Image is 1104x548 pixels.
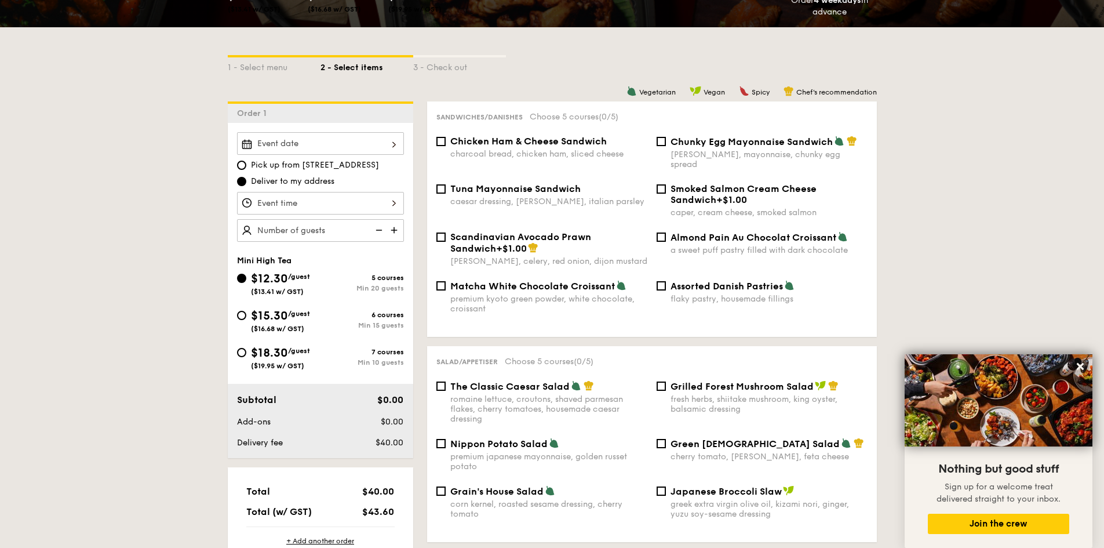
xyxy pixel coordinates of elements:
[436,281,446,291] input: Matcha White Chocolate Croissantpremium kyoto green powder, white chocolate, croissant
[450,294,647,314] div: premium kyoto green powder, white chocolate, croissant
[237,132,404,155] input: Event date
[237,348,246,357] input: $18.30/guest($19.95 w/ GST)7 coursesMin 10 guests
[387,219,404,241] img: icon-add.58712e84.svg
[436,358,498,366] span: Salad/Appetiser
[450,499,647,519] div: corn kernel, roasted sesame dressing, cherry tomato
[251,176,334,187] span: Deliver to my address
[228,5,280,13] span: ($13.41 w/ GST)
[450,281,615,292] span: Matcha White Chocolate Croissant
[436,233,446,242] input: Scandinavian Avocado Prawn Sandwich+$1.00[PERSON_NAME], celery, red onion, dijon mustard
[739,86,749,96] img: icon-spicy.37a8142b.svg
[584,380,594,391] img: icon-chef-hat.a58ddaea.svg
[671,150,868,169] div: [PERSON_NAME], mayonnaise, chunky egg spread
[796,88,877,96] span: Chef's recommendation
[436,439,446,448] input: Nippon Potato Saladpremium japanese mayonnaise, golden russet potato
[671,486,782,497] span: Japanese Broccoli Slaw
[237,438,283,448] span: Delivery fee
[450,394,647,424] div: romaine lettuce, croutons, shaved parmesan flakes, cherry tomatoes, housemade caesar dressing
[362,486,394,497] span: $40.00
[237,177,246,186] input: Deliver to my address
[528,242,538,253] img: icon-chef-hat.a58ddaea.svg
[657,487,666,496] input: Japanese Broccoli Slawgreek extra virgin olive oil, kizami nori, ginger, yuzu soy-sesame dressing
[320,57,413,74] div: 2 - Select items
[530,112,618,122] span: Choose 5 courses
[671,232,836,243] span: Almond Pain Au Chocolat Croissant
[320,348,404,356] div: 7 courses
[450,136,607,147] span: Chicken Ham & Cheese Sandwich
[320,284,404,292] div: Min 20 guests
[436,382,446,391] input: The Classic Caesar Saladromaine lettuce, croutons, shaved parmesan flakes, cherry tomatoes, house...
[320,274,404,282] div: 5 courses
[251,309,288,323] span: $15.30
[450,381,570,392] span: The Classic Caesar Salad
[450,256,647,266] div: [PERSON_NAME], celery, red onion, dijon mustard
[657,137,666,146] input: Chunky Egg Mayonnaise Sandwich[PERSON_NAME], mayonnaise, chunky egg spread
[671,208,868,217] div: caper, cream cheese, smoked salmon
[381,417,403,427] span: $0.00
[237,161,246,170] input: Pick up from [STREET_ADDRESS]
[834,136,844,146] img: icon-vegetarian.fe4039eb.svg
[671,136,833,147] span: Chunky Egg Mayonnaise Sandwich
[690,86,701,96] img: icon-vegan.f8ff3823.svg
[671,245,868,255] div: a sweet puff pastry filled with dark chocolate
[815,380,826,391] img: icon-vegan.f8ff3823.svg
[436,137,446,146] input: Chicken Ham & Cheese Sandwichcharcoal bread, chicken ham, sliced cheese
[784,280,795,291] img: icon-vegetarian.fe4039eb.svg
[237,311,246,320] input: $15.30/guest($16.68 w/ GST)6 coursesMin 15 guests
[237,219,404,242] input: Number of guests
[496,243,527,254] span: +$1.00
[237,256,292,266] span: Mini High Tea
[937,482,1061,504] span: Sign up for a welcome treat delivered straight to your inbox.
[251,272,288,286] span: $12.30
[413,57,506,74] div: 3 - Check out
[237,192,404,215] input: Event time
[657,439,666,448] input: Green [DEMOGRAPHIC_DATA] Saladcherry tomato, [PERSON_NAME], feta cheese
[1071,357,1090,376] button: Close
[362,506,394,517] span: $43.60
[671,294,868,304] div: flaky pastry, housemade fillings
[251,288,304,296] span: ($13.41 w/ GST)
[450,183,581,194] span: Tuna Mayonnaise Sandwich
[671,183,817,205] span: Smoked Salmon Cream Cheese Sandwich
[288,347,310,355] span: /guest
[308,5,361,13] span: ($16.68 w/ GST)
[376,438,403,448] span: $40.00
[450,452,647,471] div: premium japanese mayonnaise, golden russet potato
[251,346,288,360] span: $18.30
[237,108,271,118] span: Order 1
[626,86,637,96] img: icon-vegetarian.fe4039eb.svg
[671,452,868,462] div: cherry tomato, [PERSON_NAME], feta cheese
[847,136,857,146] img: icon-chef-hat.a58ddaea.svg
[237,394,276,405] span: Subtotal
[246,486,270,497] span: Total
[288,310,310,318] span: /guest
[450,231,591,254] span: Scandinavian Avocado Prawn Sandwich
[388,5,442,13] span: ($19.95 w/ GST)
[549,438,559,448] img: icon-vegetarian.fe4039eb.svg
[251,159,379,171] span: Pick up from [STREET_ADDRESS]
[450,438,548,449] span: Nippon Potato Salad
[716,194,747,205] span: +$1.00
[671,281,783,292] span: Assorted Danish Pastries
[246,536,395,546] div: + Add another order
[671,499,868,519] div: greek extra virgin olive oil, kizami nori, ginger, yuzu soy-sesame dressing
[657,233,666,242] input: Almond Pain Au Chocolat Croissanta sweet puff pastry filled with dark chocolate
[671,394,868,414] div: fresh herbs, shiitake mushroom, king oyster, balsamic dressing
[657,382,666,391] input: Grilled Forest Mushroom Saladfresh herbs, shiitake mushroom, king oyster, balsamic dressing
[237,274,246,283] input: $12.30/guest($13.41 w/ GST)5 coursesMin 20 guests
[450,197,647,206] div: caesar dressing, [PERSON_NAME], italian parsley
[671,438,840,449] span: Green [DEMOGRAPHIC_DATA] Salad
[436,487,446,496] input: Grain's House Saladcorn kernel, roasted sesame dressing, cherry tomato
[320,321,404,329] div: Min 15 guests
[251,325,304,333] span: ($16.68 w/ GST)
[639,88,676,96] span: Vegetarian
[251,362,304,370] span: ($19.95 w/ GST)
[841,438,851,448] img: icon-vegetarian.fe4039eb.svg
[657,281,666,291] input: Assorted Danish Pastriesflaky pastry, housemade fillings
[784,86,794,96] img: icon-chef-hat.a58ddaea.svg
[505,357,593,366] span: Choose 5 courses
[228,57,320,74] div: 1 - Select menu
[783,485,795,496] img: icon-vegan.f8ff3823.svg
[377,394,403,405] span: $0.00
[599,112,618,122] span: (0/5)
